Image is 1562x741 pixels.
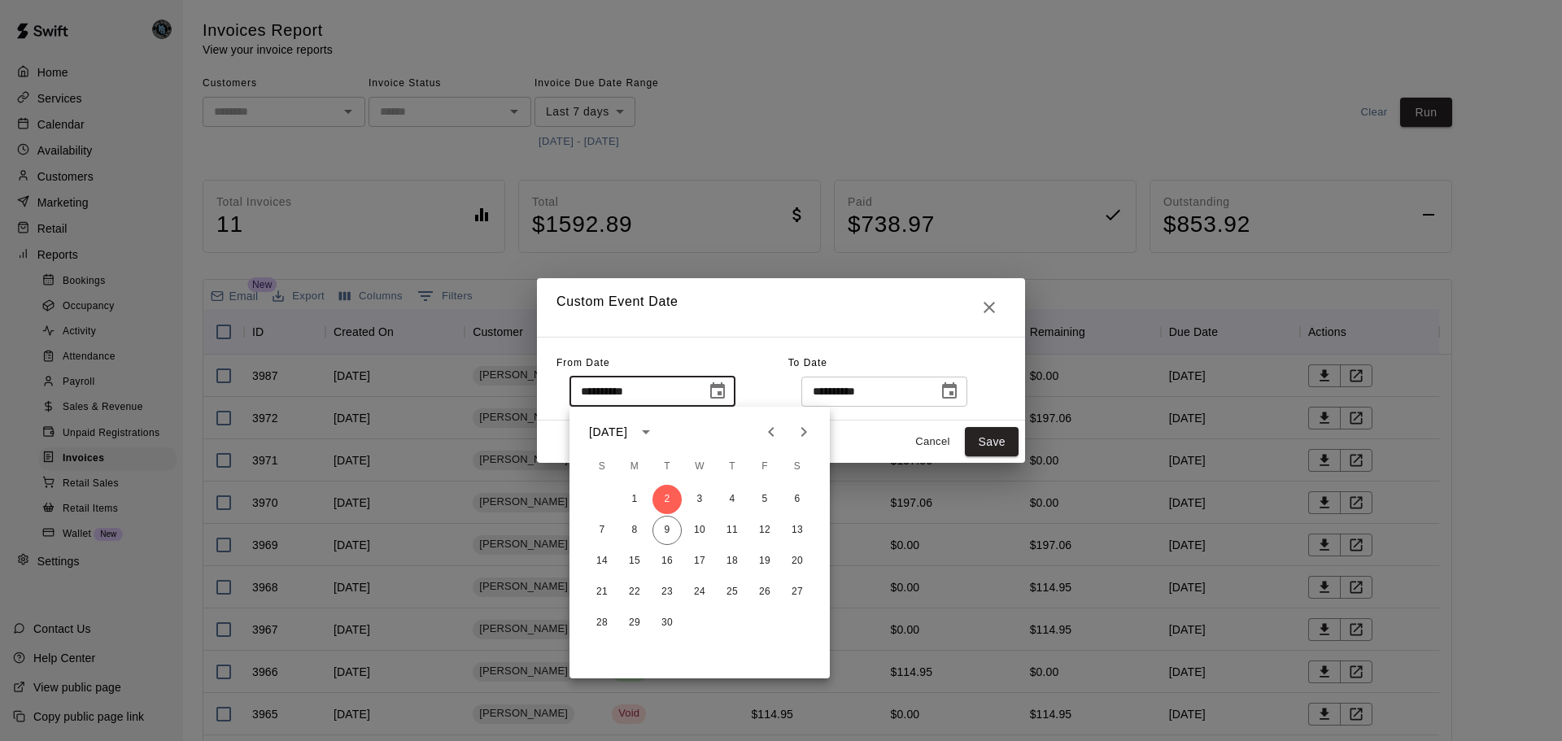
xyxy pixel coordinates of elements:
[718,451,747,483] span: Thursday
[652,578,682,607] button: 23
[783,516,812,545] button: 13
[783,547,812,576] button: 20
[556,357,610,368] span: From Date
[788,416,820,448] button: Next month
[685,516,714,545] button: 10
[620,608,649,638] button: 29
[750,578,779,607] button: 26
[718,578,747,607] button: 25
[718,485,747,514] button: 4
[620,516,649,545] button: 8
[685,547,714,576] button: 17
[537,278,1025,337] h2: Custom Event Date
[701,375,734,408] button: Choose date, selected date is Sep 2, 2025
[965,427,1019,457] button: Save
[783,451,812,483] span: Saturday
[755,416,788,448] button: Previous month
[750,451,779,483] span: Friday
[589,424,627,441] div: [DATE]
[652,516,682,545] button: 9
[685,451,714,483] span: Wednesday
[973,291,1006,324] button: Close
[587,578,617,607] button: 21
[750,516,779,545] button: 12
[587,451,617,483] span: Sunday
[620,547,649,576] button: 15
[620,578,649,607] button: 22
[652,547,682,576] button: 16
[718,516,747,545] button: 11
[652,485,682,514] button: 2
[788,357,827,368] span: To Date
[685,485,714,514] button: 3
[652,608,682,638] button: 30
[587,547,617,576] button: 14
[906,429,958,455] button: Cancel
[587,516,617,545] button: 7
[685,578,714,607] button: 24
[750,547,779,576] button: 19
[718,547,747,576] button: 18
[632,418,660,446] button: calendar view is open, switch to year view
[652,451,682,483] span: Tuesday
[783,485,812,514] button: 6
[750,485,779,514] button: 5
[783,578,812,607] button: 27
[620,485,649,514] button: 1
[587,608,617,638] button: 28
[933,375,966,408] button: Choose date, selected date is Sep 9, 2025
[620,451,649,483] span: Monday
